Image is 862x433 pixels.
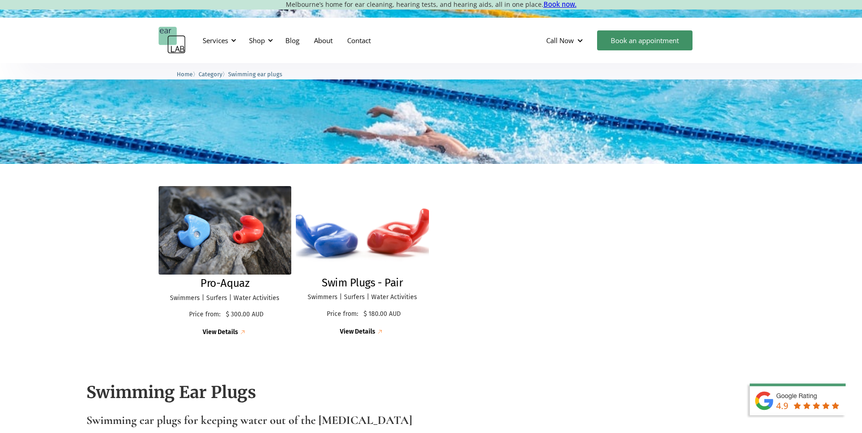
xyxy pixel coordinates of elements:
[597,30,693,50] a: Book an appointment
[305,294,420,301] p: Swimmers | Surfers | Water Activities
[86,382,256,403] strong: Swimming Ear Plugs
[307,27,340,54] a: About
[186,311,224,319] p: Price from:
[539,27,593,54] div: Call Now
[278,27,307,54] a: Blog
[203,329,238,336] div: View Details
[177,69,199,79] li: 〉
[340,27,378,54] a: Contact
[199,69,228,79] li: 〉
[199,69,222,78] a: Category
[228,69,282,78] a: Swimming ear plugs
[226,311,264,319] p: $ 300.00 AUD
[546,36,574,45] div: Call Now
[200,277,249,290] h2: Pro-Aquaz
[197,27,239,54] div: Services
[177,71,193,78] span: Home
[340,328,375,336] div: View Details
[168,295,283,302] p: Swimmers | Surfers | Water Activities
[364,310,401,318] p: $ 180.00 AUD
[296,186,429,336] a: Swim Plugs - PairSwim Plugs - PairSwimmers | Surfers | Water ActivitiesPrice from:$ 180.00 AUDVie...
[86,413,412,427] strong: Swimming ear plugs for keeping water out of the [MEDICAL_DATA]
[177,69,193,78] a: Home
[324,310,361,318] p: Price from:
[322,276,403,290] h2: Swim Plugs - Pair
[249,36,265,45] div: Shop
[244,27,276,54] div: Shop
[203,36,228,45] div: Services
[199,71,222,78] span: Category
[159,27,186,54] a: home
[159,186,292,275] img: Pro-Aquaz
[289,182,435,278] img: Swim Plugs - Pair
[159,186,292,337] a: Pro-AquazPro-AquazSwimmers | Surfers | Water ActivitiesPrice from:$ 300.00 AUDView Details
[228,71,282,78] span: Swimming ear plugs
